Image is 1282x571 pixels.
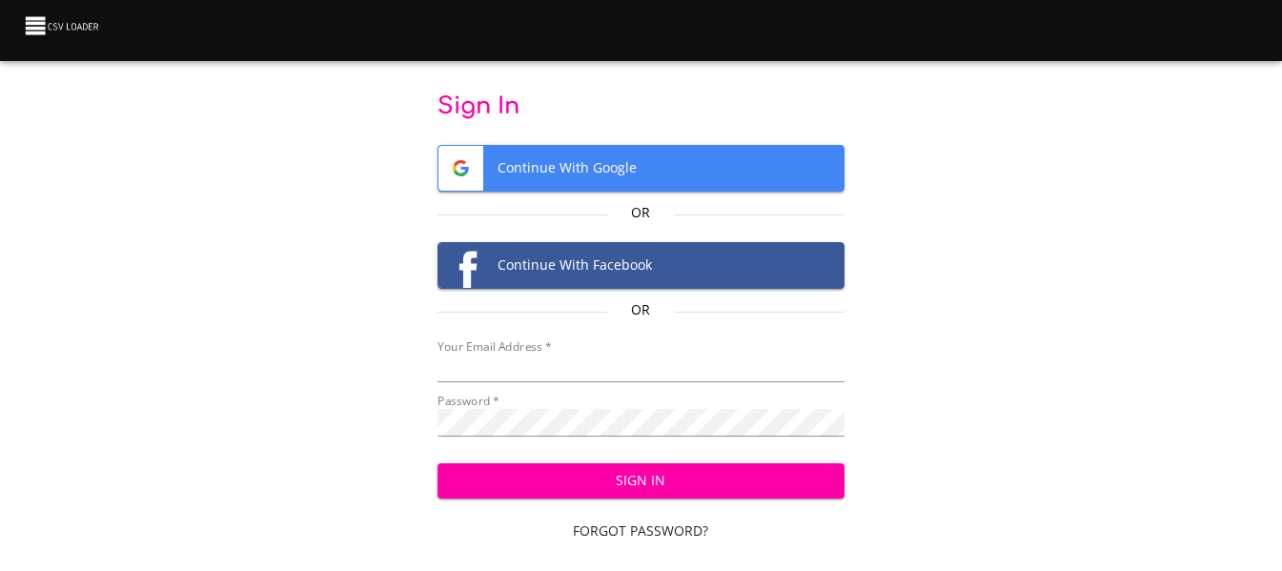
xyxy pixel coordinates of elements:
[438,145,844,192] button: Google logoContinue With Google
[607,203,675,222] p: Or
[438,243,844,288] span: Continue With Facebook
[445,520,837,543] span: Forgot Password?
[438,514,844,549] a: Forgot Password?
[438,146,844,191] span: Continue With Google
[23,12,103,39] img: CSV Loader
[438,92,844,122] p: Sign In
[438,242,844,289] button: Facebook logoContinue With Facebook
[607,300,675,319] p: Or
[438,341,551,353] label: Your Email Address
[438,243,483,288] img: Facebook logo
[438,463,844,499] button: Sign In
[438,396,499,407] label: Password
[438,146,483,191] img: Google logo
[453,469,829,493] span: Sign In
